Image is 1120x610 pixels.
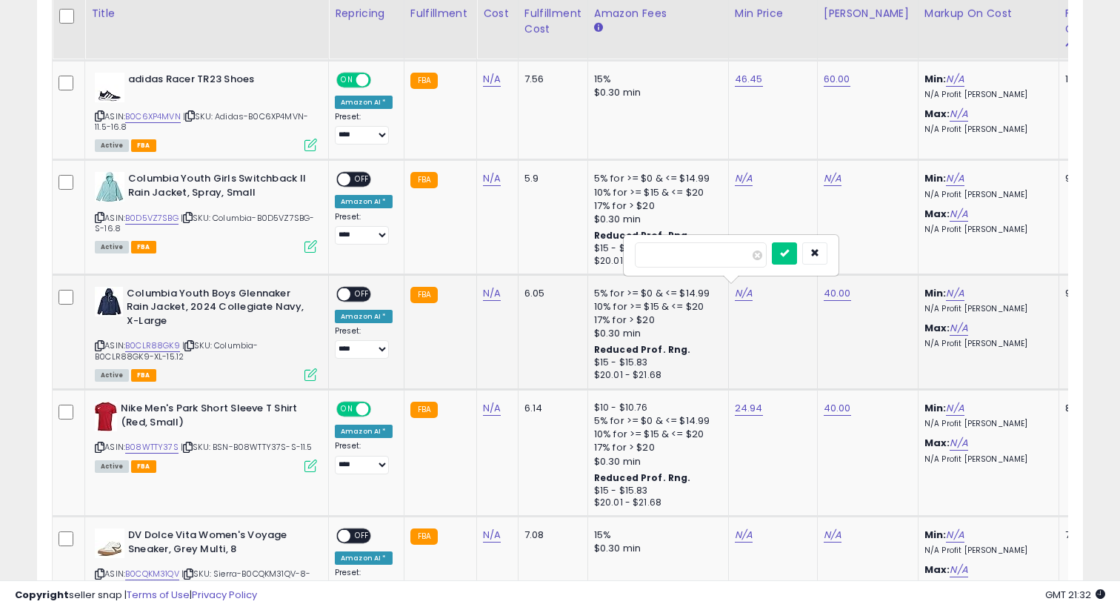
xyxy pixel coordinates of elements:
[924,125,1047,135] p: N/A Profit [PERSON_NAME]
[95,241,129,253] span: All listings currently available for purchase on Amazon
[594,542,717,555] div: $0.30 min
[335,310,393,323] div: Amazon AI *
[128,172,308,203] b: Columbia Youth Girls Switchback II Rain Jacket, Spray, Small
[924,563,950,577] b: Max:
[483,171,501,186] a: N/A
[369,73,393,86] span: OFF
[594,414,717,428] div: 5% for >= $0 & <= $14.99
[946,72,964,87] a: N/A
[410,172,438,188] small: FBA
[735,286,753,301] a: N/A
[410,287,438,303] small: FBA
[128,528,308,560] b: DV Dolce Vita Women's Voyage Sneaker, Grey Multi, 8
[95,402,117,431] img: 3156-6zeIgL._SL40_.jpg
[924,72,947,86] b: Min:
[594,528,717,542] div: 15%
[950,107,967,122] a: N/A
[824,72,850,87] a: 60.00
[131,369,156,382] span: FBA
[924,339,1047,349] p: N/A Profit [PERSON_NAME]
[594,300,717,314] div: 10% for >= $15 & <= $20
[95,287,123,316] img: 41ZzA6NbQsL._SL40_.jpg
[131,241,156,253] span: FBA
[950,563,967,577] a: N/A
[594,287,717,300] div: 5% for >= $0 & <= $14.99
[335,195,393,208] div: Amazon AI *
[594,497,717,509] div: $20.01 - $21.68
[924,436,950,450] b: Max:
[95,339,259,362] span: | SKU: Columbia-B0CLR88GK9-XL-15.12
[95,139,129,152] span: All listings currently available for purchase on Amazon
[824,401,851,416] a: 40.00
[735,72,763,87] a: 46.45
[369,403,393,416] span: OFF
[127,287,307,332] b: Columbia Youth Boys Glennaker Rain Jacket, 2024 Collegiate Navy, X-Large
[95,460,129,473] span: All listings currently available for purchase on Amazon
[594,86,717,99] div: $0.30 min
[824,528,841,543] a: N/A
[924,304,1047,314] p: N/A Profit [PERSON_NAME]
[338,73,356,86] span: ON
[594,327,717,340] div: $0.30 min
[924,107,950,121] b: Max:
[95,172,124,202] img: 31SnRU5TmqL._SL40_.jpg
[594,314,717,327] div: 17% for > $20
[924,419,1047,429] p: N/A Profit [PERSON_NAME]
[350,173,374,186] span: OFF
[95,110,308,133] span: | SKU: Adidas-B0C6XP4MVN-11.5-16.8
[131,460,156,473] span: FBA
[924,454,1047,465] p: N/A Profit [PERSON_NAME]
[594,455,717,468] div: $0.30 min
[594,242,717,255] div: $15 - $15.83
[410,402,438,418] small: FBA
[95,528,124,558] img: 31JAgRmZiGL._SL40_.jpg
[15,588,69,602] strong: Copyright
[594,369,717,382] div: $20.01 - $21.68
[924,546,1047,556] p: N/A Profit [PERSON_NAME]
[735,171,753,186] a: N/A
[946,286,964,301] a: N/A
[924,225,1047,235] p: N/A Profit [PERSON_NAME]
[95,402,317,471] div: ASIN:
[335,551,393,565] div: Amazon AI *
[95,287,317,380] div: ASIN:
[594,471,691,484] b: Reduced Prof. Rng.
[335,441,393,474] div: Preset:
[924,321,950,335] b: Max:
[95,73,317,150] div: ASIN:
[524,73,576,86] div: 7.56
[594,73,717,86] div: 15%
[335,96,393,109] div: Amazon AI *
[410,6,470,21] div: Fulfillment
[125,339,180,352] a: B0CLR88GK9
[594,255,717,268] div: $20.01 - $21.68
[594,402,717,414] div: $10 - $10.76
[95,73,124,102] img: 31QuNiVCzqL._SL40_.jpg
[127,588,190,602] a: Terms of Use
[335,112,393,145] div: Preset:
[128,73,308,90] b: adidas Racer TR23 Shoes
[483,528,501,543] a: N/A
[192,588,257,602] a: Privacy Policy
[924,207,950,221] b: Max:
[594,21,603,35] small: Amazon Fees.
[924,6,1053,21] div: Markup on Cost
[824,171,841,186] a: N/A
[524,402,576,415] div: 6.14
[95,172,317,251] div: ASIN:
[524,528,576,542] div: 7.08
[338,403,356,416] span: ON
[483,6,512,21] div: Cost
[1065,287,1111,300] div: 9
[121,402,301,433] b: Nike Men's Park Short Sleeve T Shirt (Red, Small)
[524,6,581,37] div: Fulfillment Cost
[95,369,129,382] span: All listings currently available for purchase on Amazon
[594,6,722,21] div: Amazon Fees
[181,441,313,453] span: | SKU: BSN-B08WTTY37S-S-11.5
[735,401,763,416] a: 24.94
[594,485,717,497] div: $15 - $15.83
[125,110,181,123] a: B0C6XP4MVN
[594,428,717,441] div: 10% for >= $15 & <= $20
[335,6,398,21] div: Repricing
[946,528,964,543] a: N/A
